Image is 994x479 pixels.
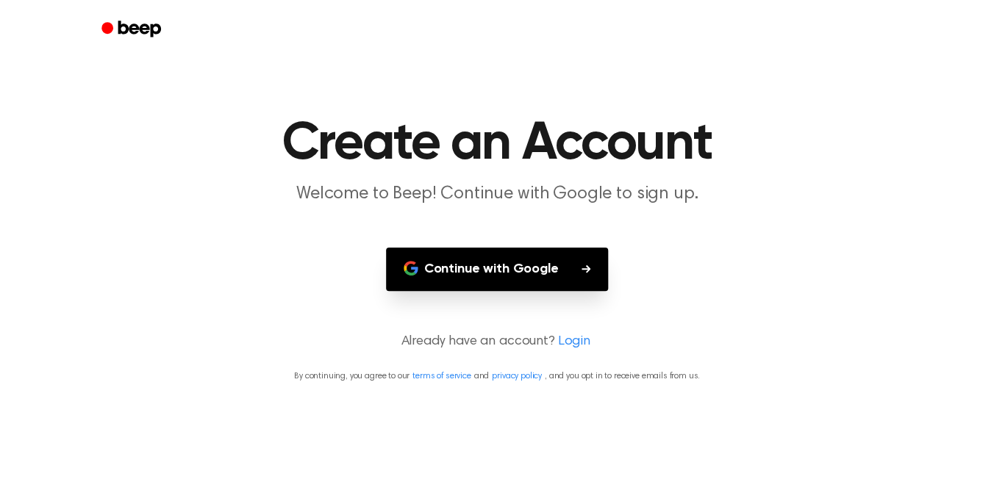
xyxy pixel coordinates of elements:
[18,332,976,352] p: Already have an account?
[18,370,976,383] p: By continuing, you agree to our and , and you opt in to receive emails from us.
[412,372,471,381] a: terms of service
[386,248,609,291] button: Continue with Google
[215,182,779,206] p: Welcome to Beep! Continue with Google to sign up.
[91,15,174,44] a: Beep
[121,118,873,170] h1: Create an Account
[557,332,590,352] a: Login
[492,372,542,381] a: privacy policy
